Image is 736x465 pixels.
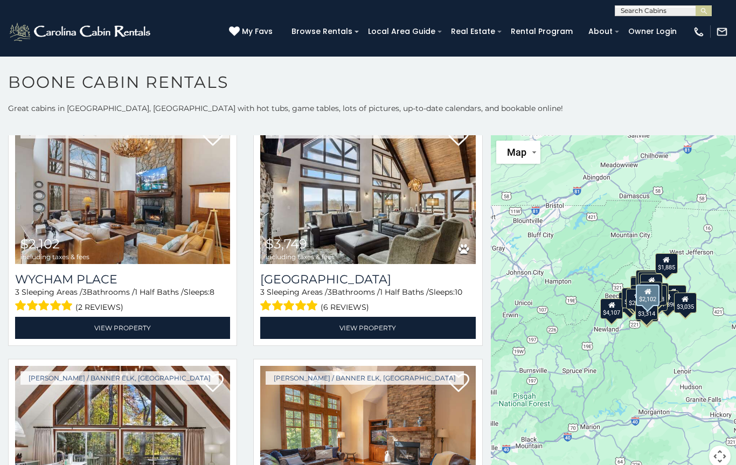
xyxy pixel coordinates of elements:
div: $3,000 [638,272,661,292]
span: 3 [15,287,19,297]
span: 3 [328,287,332,297]
a: [PERSON_NAME] / Banner Elk, [GEOGRAPHIC_DATA] [20,371,219,385]
img: Wycham Place [15,120,230,264]
div: $1,885 [655,253,678,274]
a: Mountain View Manor $3,749 including taxes & fees [260,120,475,264]
span: (2 reviews) [75,300,123,314]
img: Mountain View Manor [260,120,475,264]
a: Owner Login [623,23,682,40]
span: 10 [455,287,462,297]
span: 3 [260,287,265,297]
div: $3,716 [636,270,658,290]
a: View Property [15,317,230,339]
a: View Property [260,317,475,339]
img: mail-regular-white.png [716,26,728,38]
span: 8 [210,287,214,297]
img: White-1-2.png [8,21,154,43]
span: Map [507,147,526,158]
div: Sleeping Areas / Bathrooms / Sleeps: [260,287,475,314]
div: $3,035 [674,293,697,313]
span: $3,749 [266,236,307,252]
span: including taxes & fees [266,253,335,260]
a: About [583,23,618,40]
span: 1 Half Baths / [380,287,429,297]
a: [PERSON_NAME] / Banner Elk, [GEOGRAPHIC_DATA] [266,371,464,385]
h3: Mountain View Manor [260,272,475,287]
div: Sleeping Areas / Bathrooms / Sleeps: [15,287,230,314]
span: 3 [82,287,87,297]
a: Local Area Guide [363,23,441,40]
a: Browse Rentals [286,23,358,40]
a: My Favs [229,26,275,38]
span: 1 Half Baths / [135,287,184,297]
div: $2,403 [627,289,649,309]
a: Rental Program [505,23,578,40]
button: Change map style [496,141,540,164]
a: Wycham Place $2,102 including taxes & fees [15,120,230,264]
div: $10,914 [661,285,686,306]
a: [GEOGRAPHIC_DATA] [260,272,475,287]
div: $2,102 [636,284,660,306]
div: $4,107 [600,299,623,319]
span: $2,102 [20,236,60,252]
div: $3,314 [635,300,658,320]
div: $4,383 [641,274,663,294]
div: $2,600 [630,285,653,306]
img: phone-regular-white.png [693,26,705,38]
span: My Favs [242,26,273,37]
div: $3,749 [622,288,645,308]
a: Wycham Place [15,272,230,287]
div: $2,266 [640,282,662,302]
a: Real Estate [446,23,501,40]
span: including taxes & fees [20,253,89,260]
span: (6 reviews) [321,300,369,314]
